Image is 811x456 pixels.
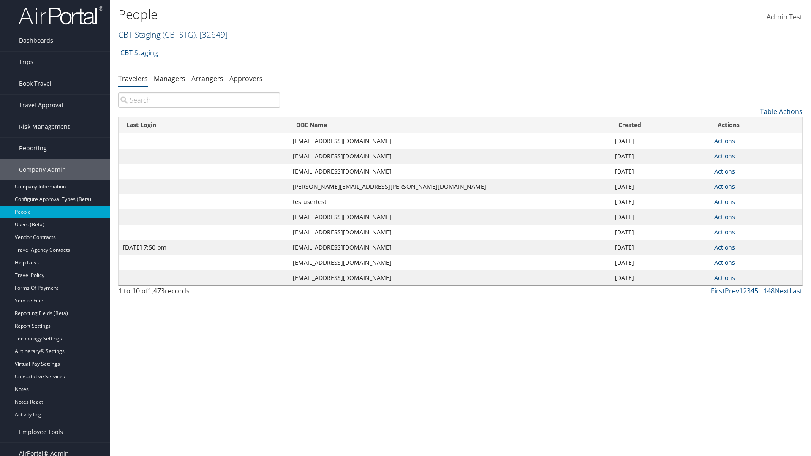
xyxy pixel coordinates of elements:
a: 148 [763,286,775,296]
td: [EMAIL_ADDRESS][DOMAIN_NAME] [288,255,611,270]
a: 5 [754,286,758,296]
a: Approvers [229,74,263,83]
a: Actions [714,198,735,206]
td: [DATE] [611,270,710,285]
a: 3 [747,286,751,296]
a: CBT Staging [120,44,158,61]
a: Next [775,286,789,296]
span: Admin Test [767,12,803,22]
img: airportal-logo.png [19,5,103,25]
a: Managers [154,74,185,83]
span: Risk Management [19,116,70,137]
td: [EMAIL_ADDRESS][DOMAIN_NAME] [288,270,611,285]
td: [EMAIL_ADDRESS][DOMAIN_NAME] [288,133,611,149]
td: [DATE] [611,133,710,149]
span: Employee Tools [19,421,63,442]
a: Table Actions [760,107,803,116]
td: [EMAIL_ADDRESS][DOMAIN_NAME] [288,240,611,255]
a: Actions [714,137,735,145]
span: Travel Approval [19,95,63,116]
td: [DATE] [611,240,710,255]
div: 1 to 10 of records [118,286,280,300]
td: [DATE] 7:50 pm [119,240,288,255]
span: , [ 32649 ] [196,29,228,40]
td: [DATE] [611,164,710,179]
td: testusertest [288,194,611,209]
td: [DATE] [611,194,710,209]
a: Actions [714,258,735,266]
td: [DATE] [611,179,710,194]
td: [DATE] [611,225,710,240]
span: ( CBTSTG ) [163,29,196,40]
span: Company Admin [19,159,66,180]
th: Actions [710,117,802,133]
td: [PERSON_NAME][EMAIL_ADDRESS][PERSON_NAME][DOMAIN_NAME] [288,179,611,194]
a: 4 [751,286,754,296]
a: First [711,286,725,296]
th: Last Login: activate to sort column ascending [119,117,288,133]
a: Prev [725,286,739,296]
a: Actions [714,213,735,221]
a: Actions [714,274,735,282]
a: Admin Test [767,4,803,30]
span: Reporting [19,138,47,159]
a: CBT Staging [118,29,228,40]
a: 2 [743,286,747,296]
td: [DATE] [611,209,710,225]
a: Arrangers [191,74,223,83]
a: Last [789,286,803,296]
td: [EMAIL_ADDRESS][DOMAIN_NAME] [288,225,611,240]
a: Actions [714,182,735,190]
td: [DATE] [611,255,710,270]
a: Actions [714,152,735,160]
input: Search [118,92,280,108]
a: 1 [739,286,743,296]
span: 1,473 [148,286,165,296]
a: Actions [714,167,735,175]
td: [EMAIL_ADDRESS][DOMAIN_NAME] [288,149,611,164]
a: Travelers [118,74,148,83]
td: [EMAIL_ADDRESS][DOMAIN_NAME] [288,164,611,179]
span: Book Travel [19,73,52,94]
span: Dashboards [19,30,53,51]
a: Actions [714,243,735,251]
span: Trips [19,52,33,73]
a: Actions [714,228,735,236]
td: [EMAIL_ADDRESS][DOMAIN_NAME] [288,209,611,225]
td: [DATE] [611,149,710,164]
span: … [758,286,763,296]
th: Created: activate to sort column ascending [611,117,710,133]
th: OBE Name: activate to sort column ascending [288,117,611,133]
h1: People [118,5,574,23]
